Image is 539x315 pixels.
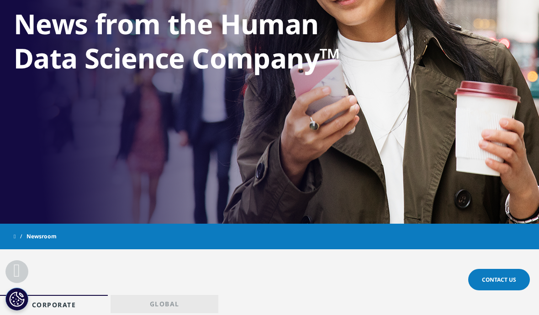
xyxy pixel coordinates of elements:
[5,288,28,310] button: Cookies Settings
[150,299,180,312] p: Global
[14,7,356,81] h1: News from the Human Data Science Company™
[32,300,76,313] p: Corporate
[482,276,516,283] span: Contact Us
[111,295,218,313] a: Global
[26,228,57,245] span: Newsroom
[468,269,530,290] a: Contact Us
